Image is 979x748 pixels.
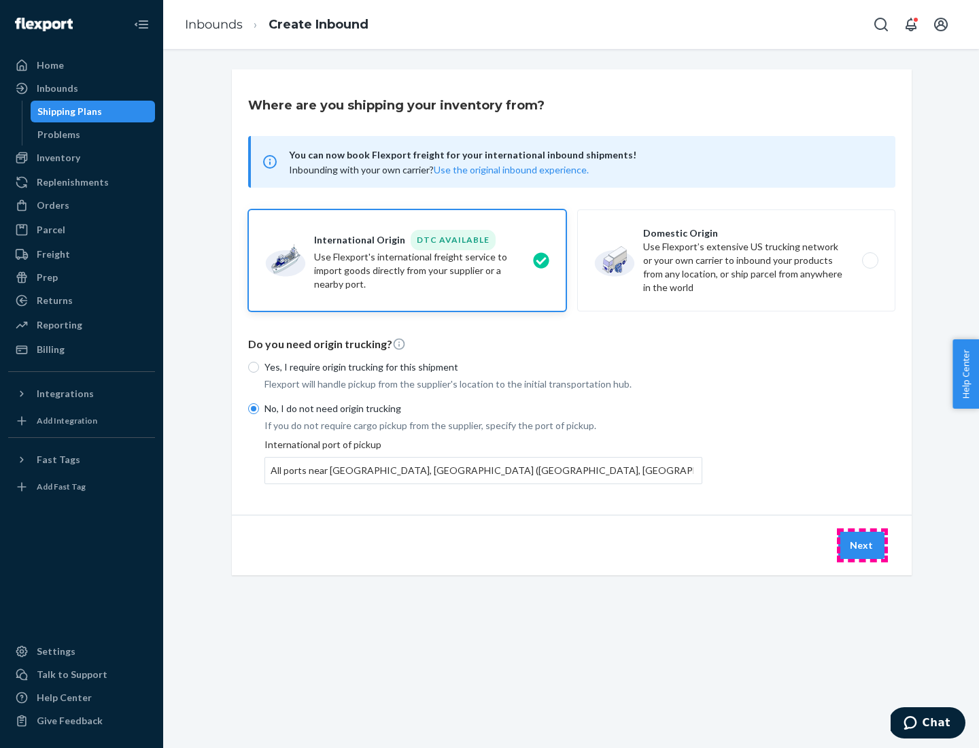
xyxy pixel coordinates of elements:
div: Shipping Plans [37,105,102,118]
div: Add Integration [37,415,97,426]
a: Settings [8,641,155,662]
input: No, I do not need origin trucking [248,403,259,414]
img: Flexport logo [15,18,73,31]
div: Give Feedback [37,714,103,728]
div: Inbounds [37,82,78,95]
button: Help Center [952,339,979,409]
div: Reporting [37,318,82,332]
button: Give Feedback [8,710,155,732]
div: Prep [37,271,58,284]
span: Inbounding with your own carrier? [289,164,589,175]
button: Open account menu [927,11,955,38]
a: Inbounds [185,17,243,32]
a: Home [8,54,155,76]
button: Open notifications [897,11,925,38]
div: Talk to Support [37,668,107,681]
div: Add Fast Tag [37,481,86,492]
div: Parcel [37,223,65,237]
a: Inventory [8,147,155,169]
div: Help Center [37,691,92,704]
p: No, I do not need origin trucking [264,402,702,415]
div: Freight [37,248,70,261]
button: Fast Tags [8,449,155,471]
a: Parcel [8,219,155,241]
button: Next [838,532,884,559]
a: Freight [8,243,155,265]
button: Integrations [8,383,155,405]
div: Billing [37,343,65,356]
div: Returns [37,294,73,307]
a: Inbounds [8,78,155,99]
a: Shipping Plans [31,101,156,122]
a: Help Center [8,687,155,709]
input: Yes, I require origin trucking for this shipment [248,362,259,373]
a: Create Inbound [269,17,368,32]
a: Add Integration [8,410,155,432]
span: You can now book Flexport freight for your international inbound shipments! [289,147,879,163]
p: Yes, I require origin trucking for this shipment [264,360,702,374]
p: Flexport will handle pickup from the supplier's location to the initial transportation hub. [264,377,702,391]
div: Inventory [37,151,80,165]
a: Reporting [8,314,155,336]
div: Home [37,58,64,72]
div: Problems [37,128,80,141]
div: Integrations [37,387,94,401]
iframe: Opens a widget where you can chat to one of our agents [891,707,965,741]
button: Use the original inbound experience. [434,163,589,177]
div: Replenishments [37,175,109,189]
div: Orders [37,199,69,212]
button: Close Navigation [128,11,155,38]
p: Do you need origin trucking? [248,337,895,352]
button: Open Search Box [868,11,895,38]
a: Prep [8,267,155,288]
a: Replenishments [8,171,155,193]
button: Talk to Support [8,664,155,685]
a: Problems [31,124,156,146]
a: Returns [8,290,155,311]
div: International port of pickup [264,438,702,484]
p: If you do not require cargo pickup from the supplier, specify the port of pickup. [264,419,702,432]
div: Settings [37,645,75,658]
ol: breadcrumbs [174,5,379,45]
a: Orders [8,194,155,216]
a: Add Fast Tag [8,476,155,498]
h3: Where are you shipping your inventory from? [248,97,545,114]
a: Billing [8,339,155,360]
div: Fast Tags [37,453,80,466]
